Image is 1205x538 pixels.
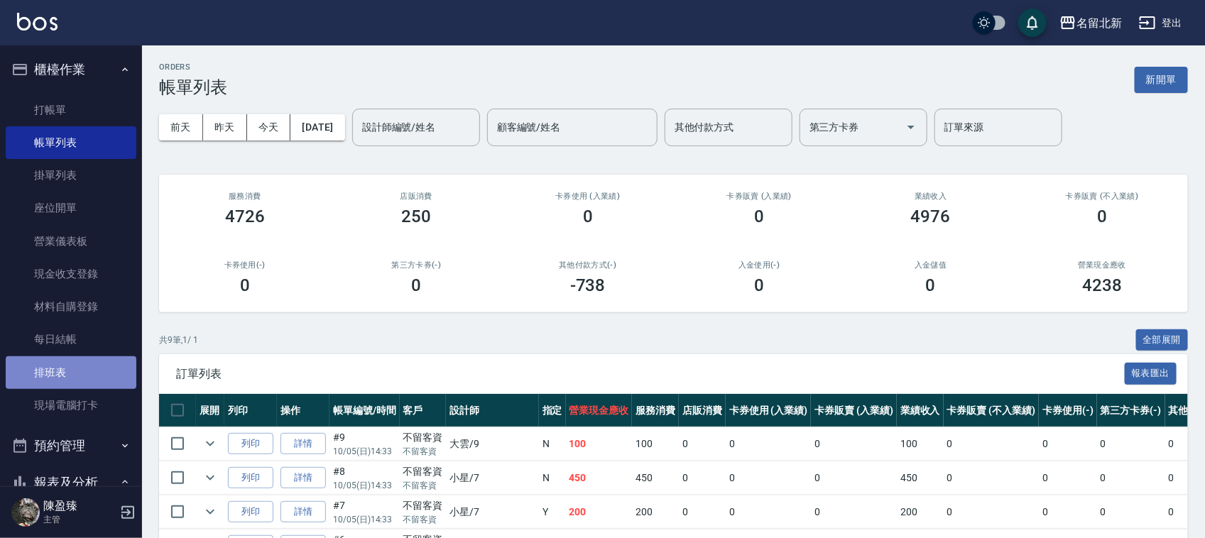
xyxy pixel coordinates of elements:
[1039,427,1097,461] td: 0
[1097,394,1165,427] th: 第三方卡券(-)
[1039,461,1097,495] td: 0
[1097,495,1165,529] td: 0
[280,433,326,455] a: 詳情
[926,275,936,295] h3: 0
[811,427,897,461] td: 0
[403,479,443,492] p: 不留客資
[1097,461,1165,495] td: 0
[290,114,344,141] button: [DATE]
[726,427,812,461] td: 0
[403,445,443,458] p: 不留客資
[944,495,1039,529] td: 0
[277,394,329,427] th: 操作
[944,461,1039,495] td: 0
[944,427,1039,461] td: 0
[228,501,273,523] button: 列印
[329,394,400,427] th: 帳單編號/時間
[754,275,764,295] h3: 0
[897,495,944,529] td: 200
[1039,495,1097,529] td: 0
[200,467,221,488] button: expand row
[539,394,566,427] th: 指定
[403,464,443,479] div: 不留客資
[225,207,265,226] h3: 4726
[348,260,486,270] h2: 第三方卡券(-)
[159,77,227,97] h3: 帳單列表
[176,367,1125,381] span: 訂單列表
[566,427,633,461] td: 100
[691,192,829,201] h2: 卡券販賣 (入業績)
[519,192,657,201] h2: 卡券使用 (入業績)
[446,461,538,495] td: 小星 /7
[811,394,897,427] th: 卡券販賣 (入業績)
[679,461,726,495] td: 0
[1136,329,1189,351] button: 全部展開
[228,433,273,455] button: 列印
[1097,207,1107,226] h3: 0
[329,461,400,495] td: #8
[726,495,812,529] td: 0
[539,427,566,461] td: N
[403,430,443,445] div: 不留客資
[176,260,314,270] h2: 卡券使用(-)
[403,498,443,513] div: 不留客資
[691,260,829,270] h2: 入金使用(-)
[583,207,593,226] h3: 0
[43,499,116,513] h5: 陳盈臻
[400,394,447,427] th: 客戶
[911,207,951,226] h3: 4976
[200,433,221,454] button: expand row
[196,394,224,427] th: 展開
[333,479,396,492] p: 10/05 (日) 14:33
[411,275,421,295] h3: 0
[1133,10,1188,36] button: 登出
[6,94,136,126] a: 打帳單
[679,495,726,529] td: 0
[897,394,944,427] th: 業績收入
[6,258,136,290] a: 現金收支登錄
[280,467,326,489] a: 詳情
[6,126,136,159] a: 帳單列表
[754,207,764,226] h3: 0
[811,461,897,495] td: 0
[1034,192,1172,201] h2: 卡券販賣 (不入業績)
[944,394,1039,427] th: 卡券販賣 (不入業績)
[11,498,40,527] img: Person
[6,389,136,422] a: 現場電腦打卡
[566,394,633,427] th: 營業現金應收
[224,394,277,427] th: 列印
[566,461,633,495] td: 450
[1034,260,1172,270] h2: 營業現金應收
[1082,275,1122,295] h3: 4238
[203,114,247,141] button: 昨天
[539,461,566,495] td: N
[446,495,538,529] td: 小星 /7
[403,513,443,526] p: 不留客資
[570,275,606,295] h3: -738
[1039,394,1097,427] th: 卡券使用(-)
[6,356,136,389] a: 排班表
[17,13,58,31] img: Logo
[1135,72,1188,86] a: 新開單
[6,159,136,192] a: 掛單列表
[401,207,431,226] h3: 250
[333,513,396,526] p: 10/05 (日) 14:33
[1076,14,1122,32] div: 名留北新
[240,275,250,295] h3: 0
[6,464,136,501] button: 報表及分析
[6,323,136,356] a: 每日結帳
[862,192,1000,201] h2: 業績收入
[43,513,116,526] p: 主管
[539,495,566,529] td: Y
[1018,9,1047,37] button: save
[679,394,726,427] th: 店販消費
[632,495,679,529] td: 200
[1097,427,1165,461] td: 0
[566,495,633,529] td: 200
[1125,366,1177,380] a: 報表匯出
[726,394,812,427] th: 卡券使用 (入業績)
[446,427,538,461] td: 大雲 /9
[897,461,944,495] td: 450
[900,116,922,138] button: Open
[200,501,221,522] button: expand row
